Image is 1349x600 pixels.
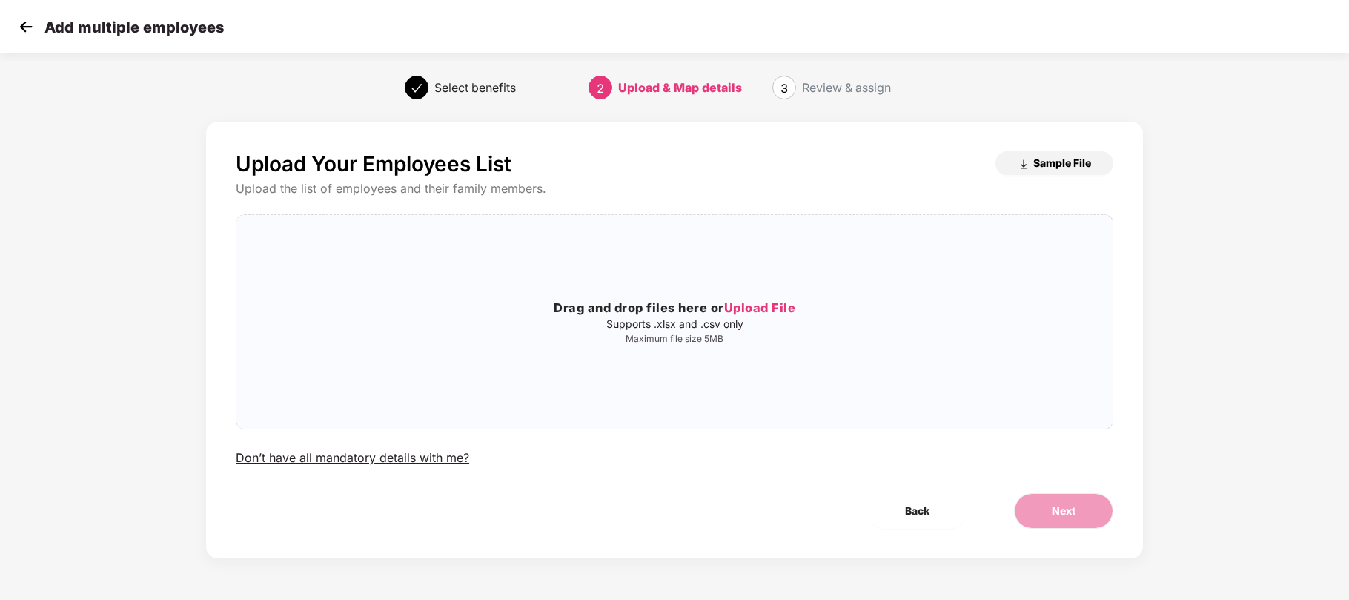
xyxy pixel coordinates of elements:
[236,181,1113,197] div: Upload the list of employees and their family members.
[1018,159,1030,171] img: download_icon
[618,76,742,99] div: Upload & Map details
[15,16,37,38] img: svg+xml;base64,PHN2ZyB4bWxucz0iaHR0cDovL3d3dy53My5vcmcvMjAwMC9zdmciIHdpZHRoPSIzMCIgaGVpZ2h0PSIzMC...
[780,81,788,96] span: 3
[44,19,224,36] p: Add multiple employees
[236,318,1113,330] p: Supports .xlsx and .csv only
[411,82,422,94] span: check
[236,299,1113,318] h3: Drag and drop files here or
[868,493,967,529] button: Back
[434,76,516,99] div: Select benefits
[995,151,1113,175] button: Sample File
[905,503,929,519] span: Back
[236,450,469,466] div: Don’t have all mandatory details with me?
[236,333,1113,345] p: Maximum file size 5MB
[802,76,891,99] div: Review & assign
[236,151,511,177] p: Upload Your Employees List
[1033,156,1091,170] span: Sample File
[597,81,604,96] span: 2
[236,215,1113,429] span: Drag and drop files here orUpload FileSupports .xlsx and .csv onlyMaximum file size 5MB
[724,300,796,315] span: Upload File
[1014,493,1113,529] button: Next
